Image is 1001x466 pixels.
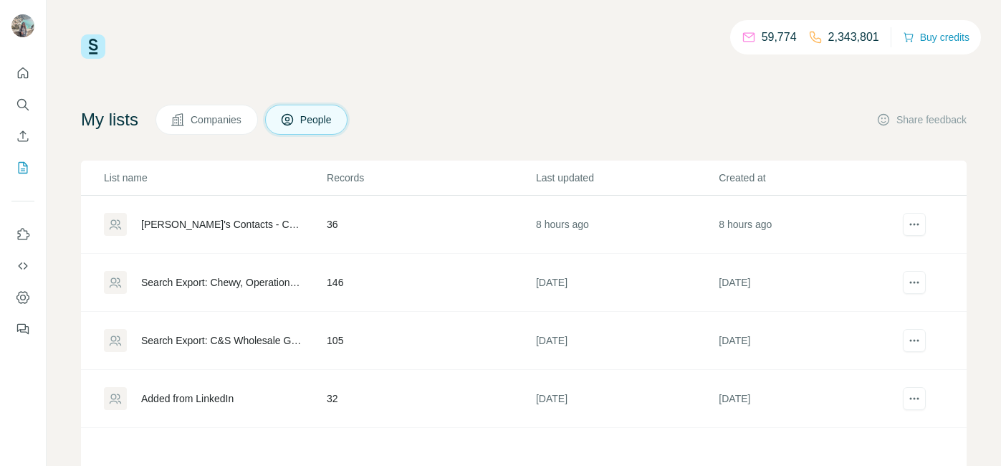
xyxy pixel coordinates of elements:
[11,60,34,86] button: Quick start
[81,34,105,59] img: Surfe Logo
[903,329,926,352] button: actions
[535,312,718,370] td: [DATE]
[903,271,926,294] button: actions
[719,171,900,185] p: Created at
[11,92,34,118] button: Search
[762,29,797,46] p: 59,774
[141,391,234,406] div: Added from LinkedIn
[141,217,302,232] div: [PERSON_NAME]'s Contacts - Columbia Sportswear
[104,171,325,185] p: List name
[11,123,34,149] button: Enrich CSV
[718,196,901,254] td: 8 hours ago
[141,275,302,290] div: Search Export: Chewy, Operations, Information Technology, Marketing, Customer Success and Support...
[903,27,969,47] button: Buy credits
[326,370,535,428] td: 32
[718,370,901,428] td: [DATE]
[327,171,535,185] p: Records
[876,113,967,127] button: Share feedback
[828,29,879,46] p: 2,343,801
[11,253,34,279] button: Use Surfe API
[718,312,901,370] td: [DATE]
[11,285,34,310] button: Dashboard
[903,387,926,410] button: actions
[191,113,243,127] span: Companies
[326,196,535,254] td: 36
[11,155,34,181] button: My lists
[535,196,718,254] td: 8 hours ago
[535,254,718,312] td: [DATE]
[141,333,302,348] div: Search Export: C&S Wholesale Grocers, Information Technology, Operations, Director+ - [DATE] 20:29
[326,312,535,370] td: 105
[300,113,333,127] span: People
[11,222,34,247] button: Use Surfe on LinkedIn
[11,316,34,342] button: Feedback
[718,254,901,312] td: [DATE]
[536,171,717,185] p: Last updated
[11,14,34,37] img: Avatar
[903,213,926,236] button: actions
[535,370,718,428] td: [DATE]
[81,108,138,131] h4: My lists
[326,254,535,312] td: 146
